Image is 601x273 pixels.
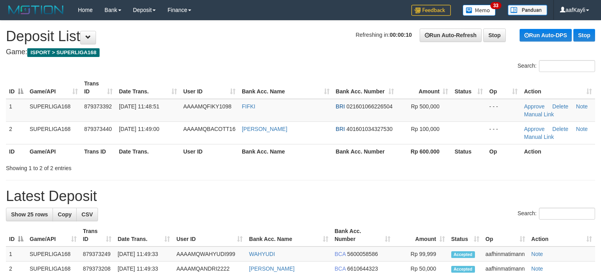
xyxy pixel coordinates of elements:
[26,76,81,99] th: Game/API: activate to sort column ascending
[84,126,112,132] span: 879373440
[347,126,393,132] span: Copy 401601034327530 to clipboard
[76,208,98,221] a: CSV
[394,224,448,246] th: Amount: activate to sort column ascending
[573,29,595,42] a: Stop
[183,103,232,110] span: AAAAMQFIKY1098
[6,76,26,99] th: ID: activate to sort column descending
[27,48,100,57] span: ISPORT > SUPERLIGA168
[347,103,393,110] span: Copy 021601066226504 to clipboard
[81,211,93,218] span: CSV
[239,76,333,99] th: Bank Acc. Name: activate to sort column ascending
[520,29,572,42] a: Run Auto-DPS
[524,103,544,110] a: Approve
[524,126,544,132] a: Approve
[6,121,26,144] td: 2
[518,60,595,72] label: Search:
[6,208,53,221] a: Show 25 rows
[390,32,412,38] strong: 00:00:10
[451,266,475,273] span: Accepted
[115,224,173,246] th: Date Trans.: activate to sort column ascending
[81,144,116,159] th: Trans ID
[53,208,77,221] a: Copy
[80,224,115,246] th: Trans ID: activate to sort column ascending
[528,224,595,246] th: Action: activate to sort column ascending
[411,103,439,110] span: Rp 500,000
[347,265,378,272] span: Copy 6610644323 to clipboard
[411,126,439,132] span: Rp 100,000
[6,4,66,16] img: MOTION_logo.png
[521,144,595,159] th: Action
[11,211,48,218] span: Show 25 rows
[486,144,521,159] th: Op
[6,28,595,44] h1: Deposit List
[482,246,528,262] td: aafhinmatimann
[173,246,246,262] td: AAAAMQWAHYUDI999
[183,126,236,132] span: AAAAMQBACOTT16
[552,126,568,132] a: Delete
[6,144,26,159] th: ID
[486,76,521,99] th: Op: activate to sort column ascending
[6,161,245,172] div: Showing 1 to 2 of 2 entries
[6,188,595,204] h1: Latest Deposit
[463,5,496,16] img: Button%20Memo.svg
[180,144,239,159] th: User ID
[242,103,255,110] a: FIFKI
[116,144,180,159] th: Date Trans.
[411,5,451,16] img: Feedback.jpg
[448,224,482,246] th: Status: activate to sort column ascending
[26,224,80,246] th: Game/API: activate to sort column ascending
[333,76,397,99] th: Bank Acc. Number: activate to sort column ascending
[420,28,482,42] a: Run Auto-Refresh
[336,126,345,132] span: BRI
[80,246,115,262] td: 879373249
[116,76,180,99] th: Date Trans.: activate to sort column ascending
[333,144,397,159] th: Bank Acc. Number
[483,28,506,42] a: Stop
[84,103,112,110] span: 879373392
[508,5,547,15] img: panduan.png
[335,251,346,257] span: BCA
[180,76,239,99] th: User ID: activate to sort column ascending
[451,144,486,159] th: Status
[524,111,554,118] a: Manual Link
[451,76,486,99] th: Status: activate to sort column ascending
[6,246,26,262] td: 1
[119,103,159,110] span: [DATE] 11:48:51
[26,246,80,262] td: SUPERLIGA168
[246,224,331,246] th: Bank Acc. Name: activate to sort column ascending
[347,251,378,257] span: Copy 5600058586 to clipboard
[6,48,595,56] h4: Game:
[482,224,528,246] th: Op: activate to sort column ascending
[539,60,595,72] input: Search:
[521,76,595,99] th: Action: activate to sort column ascending
[524,134,554,140] a: Manual Link
[356,32,412,38] span: Refreshing in:
[81,76,116,99] th: Trans ID: activate to sort column ascending
[239,144,333,159] th: Bank Acc. Name
[249,251,275,257] a: WAHYUDI
[394,246,448,262] td: Rp 99,999
[539,208,595,220] input: Search:
[576,126,588,132] a: Note
[486,121,521,144] td: - - -
[26,144,81,159] th: Game/API
[26,121,81,144] td: SUPERLIGA168
[486,99,521,122] td: - - -
[335,265,346,272] span: BCA
[249,265,294,272] a: [PERSON_NAME]
[531,265,543,272] a: Note
[6,224,26,246] th: ID: activate to sort column descending
[173,224,246,246] th: User ID: activate to sort column ascending
[552,103,568,110] a: Delete
[332,224,394,246] th: Bank Acc. Number: activate to sort column ascending
[115,246,173,262] td: [DATE] 11:49:33
[397,144,452,159] th: Rp 600.000
[6,99,26,122] td: 1
[242,126,287,132] a: [PERSON_NAME]
[336,103,345,110] span: BRI
[397,76,452,99] th: Amount: activate to sort column ascending
[490,2,501,9] span: 33
[58,211,72,218] span: Copy
[518,208,595,220] label: Search:
[531,251,543,257] a: Note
